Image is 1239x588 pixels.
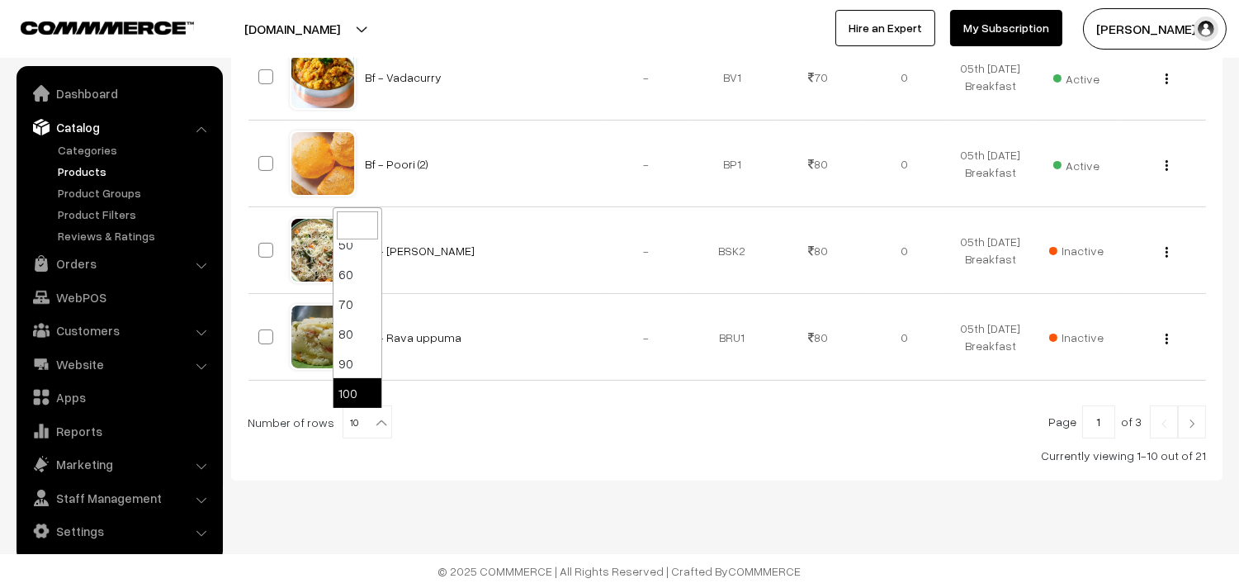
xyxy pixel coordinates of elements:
img: Menu [1166,160,1168,171]
span: Inactive [1049,242,1104,259]
img: Menu [1166,334,1168,344]
span: Active [1053,66,1099,88]
a: Customers [21,315,217,345]
a: Orders [21,249,217,278]
img: Right [1185,419,1199,429]
td: 0 [861,207,947,294]
button: [PERSON_NAME] s… [1083,8,1227,50]
a: Apps [21,382,217,412]
span: Inactive [1049,329,1104,346]
img: user [1194,17,1218,41]
span: Active [1053,153,1099,174]
td: 80 [775,294,861,381]
a: Marketing [21,449,217,479]
td: 0 [861,294,947,381]
td: BV1 [689,34,775,121]
a: Categories [54,141,217,159]
li: 50 [333,230,381,259]
a: Bf - Vadacurry [366,70,442,84]
a: COMMMERCE [729,564,802,578]
span: of 3 [1121,415,1142,429]
a: Reviews & Ratings [54,227,217,244]
li: 80 [333,319,381,349]
td: - [603,294,689,381]
a: Dashboard [21,78,217,108]
span: 10 [343,406,391,439]
a: Product Filters [54,206,217,223]
td: 05th [DATE] Breakfast [948,207,1033,294]
td: 0 [861,34,947,121]
td: - [603,34,689,121]
a: Bf - [PERSON_NAME] [366,244,475,258]
li: 100 [333,378,381,408]
td: BRU1 [689,294,775,381]
img: COMMMERCE [21,21,194,34]
li: 70 [333,289,381,319]
img: Menu [1166,73,1168,84]
img: Menu [1166,247,1168,258]
td: 05th [DATE] Breakfast [948,121,1033,207]
a: Bf - Poori (2) [366,157,429,171]
td: 0 [861,121,947,207]
span: 10 [343,405,392,439]
a: Products [54,163,217,180]
a: Website [21,349,217,379]
a: Settings [21,516,217,546]
td: 80 [775,207,861,294]
a: Reports [21,416,217,446]
a: Bf - Rava uppuma [366,330,462,344]
td: - [603,121,689,207]
span: Number of rows [248,414,334,431]
li: 60 [333,259,381,289]
a: COMMMERCE [21,17,165,36]
span: Page [1048,415,1076,429]
li: 90 [333,349,381,378]
td: BSK2 [689,207,775,294]
td: 05th [DATE] Breakfast [948,34,1033,121]
td: BP1 [689,121,775,207]
td: 70 [775,34,861,121]
td: 80 [775,121,861,207]
img: Left [1156,419,1171,429]
a: My Subscription [950,10,1062,46]
a: Hire an Expert [835,10,935,46]
td: 05th [DATE] Breakfast [948,294,1033,381]
button: [DOMAIN_NAME] [187,8,398,50]
a: Catalog [21,112,217,142]
a: WebPOS [21,282,217,312]
a: Product Groups [54,184,217,202]
div: Currently viewing 1-10 out of 21 [248,447,1206,464]
td: - [603,207,689,294]
a: Staff Management [21,483,217,513]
